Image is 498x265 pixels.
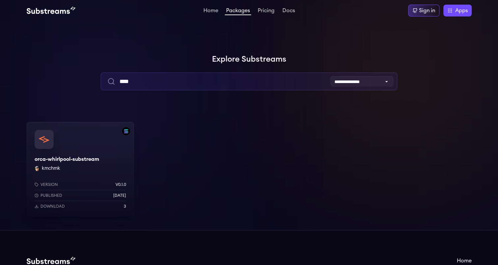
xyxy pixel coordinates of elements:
[419,7,435,15] div: Sign in
[27,53,472,66] h1: Explore Substreams
[202,8,220,15] a: Home
[27,7,75,15] img: Substream's logo
[27,122,134,217] a: Filter by solana networkorca-whirlpool-substreamorca-whirlpool-substreamkmchmk kmchmkVersionv0.1....
[40,204,65,209] p: Download
[408,5,439,16] a: Sign in
[225,8,251,15] a: Packages
[42,165,60,172] button: kmchmk
[113,193,126,198] p: [DATE]
[455,7,468,15] span: Apps
[256,8,276,15] a: Pricing
[122,127,130,135] img: Filter by solana network
[448,257,472,265] a: Home
[27,257,75,265] img: Substream's logo
[40,193,62,198] p: Published
[281,8,296,15] a: Docs
[116,182,126,187] p: v0.1.0
[124,204,126,209] p: 3
[40,182,58,187] p: Version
